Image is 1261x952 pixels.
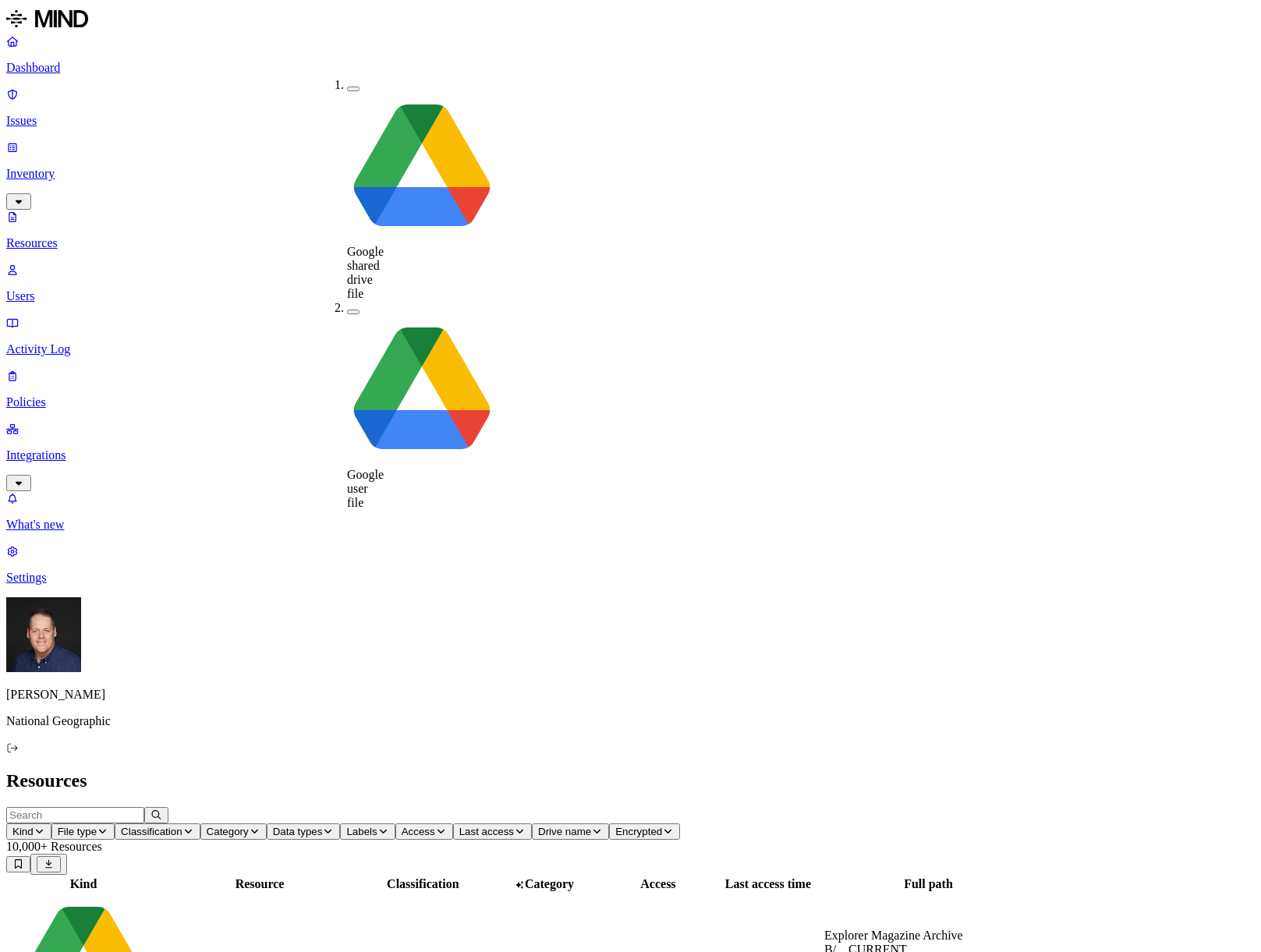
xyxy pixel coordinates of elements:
a: Resources [6,210,1255,250]
span: Classification [121,826,182,837]
div: Access [604,877,712,891]
div: Classification [361,877,484,891]
span: Google user file [347,468,384,509]
span: 10,000+ Resources [6,840,102,853]
div: Last access time [715,877,821,891]
a: MIND [6,6,1255,34]
a: Users [6,263,1255,303]
p: National Geographic [6,714,1255,728]
p: Issues [6,114,1255,128]
p: Inventory [6,167,1255,181]
p: Users [6,289,1255,303]
span: Encrypted [615,826,662,837]
input: Search [6,807,144,823]
span: Labels [346,826,377,837]
p: Resources [6,236,1255,250]
a: Inventory [6,140,1255,207]
p: What's new [6,518,1255,532]
p: Dashboard [6,61,1255,75]
span: Access [402,826,435,837]
a: Settings [6,544,1255,585]
span: Category [525,877,574,890]
img: google-drive.svg [347,92,497,242]
p: Policies [6,395,1255,409]
div: Full path [824,877,1033,891]
img: Mark DeCarlo [6,597,81,672]
span: Google shared drive file [347,245,384,300]
span: Category [207,826,249,837]
span: Last access [459,826,514,837]
a: Dashboard [6,34,1255,75]
span: Drive name [538,826,591,837]
span: File type [58,826,97,837]
h2: Resources [6,770,1255,791]
a: What's new [6,491,1255,532]
a: Policies [6,369,1255,409]
span: Kind [12,826,34,837]
a: Issues [6,87,1255,128]
span: Data types [273,826,323,837]
a: Activity Log [6,316,1255,356]
a: Integrations [6,422,1255,489]
img: MIND [6,6,88,31]
p: Settings [6,571,1255,585]
img: google-drive.svg [347,315,497,465]
p: Activity Log [6,342,1255,356]
div: Kind [9,877,158,891]
p: Integrations [6,448,1255,462]
div: Resource [161,877,358,891]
